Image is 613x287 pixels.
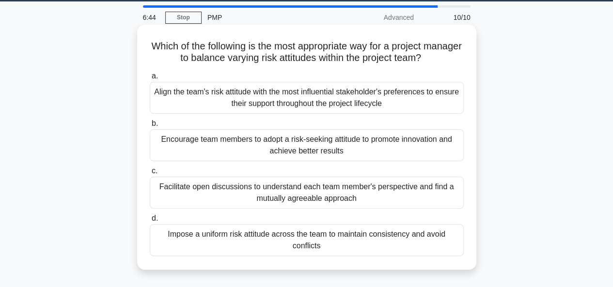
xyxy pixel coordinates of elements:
div: Impose a uniform risk attitude across the team to maintain consistency and avoid conflicts [150,224,464,256]
div: 6:44 [137,8,165,27]
span: b. [152,119,158,127]
div: Encourage team members to adopt a risk-seeking attitude to promote innovation and achieve better ... [150,129,464,161]
div: 10/10 [420,8,476,27]
span: d. [152,214,158,222]
div: Align the team's risk attitude with the most influential stakeholder's preferences to ensure thei... [150,82,464,114]
div: Facilitate open discussions to understand each team member's perspective and find a mutually agre... [150,177,464,209]
div: PMP [202,8,335,27]
h5: Which of the following is the most appropriate way for a project manager to balance varying risk ... [149,40,465,64]
a: Stop [165,12,202,24]
span: a. [152,72,158,80]
div: Advanced [335,8,420,27]
span: c. [152,166,157,175]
